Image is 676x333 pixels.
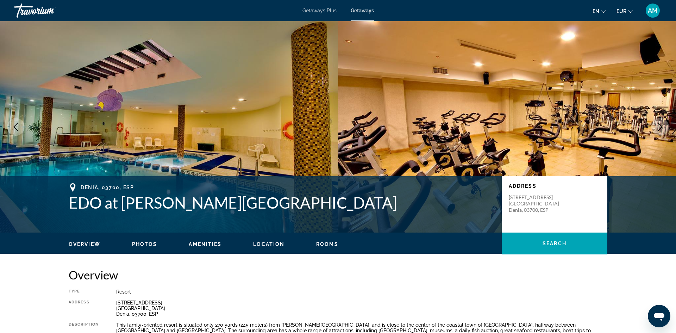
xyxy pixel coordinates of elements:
a: Getaways Plus [302,8,337,13]
div: Address [69,300,99,317]
h2: Overview [69,268,607,282]
button: Amenities [189,241,221,247]
button: Change language [593,6,606,16]
iframe: Schaltfläche zum Öffnen des Messaging-Fensters [648,305,670,327]
button: Overview [69,241,100,247]
button: User Menu [644,3,662,18]
div: Type [69,289,99,295]
p: Address [509,183,600,189]
button: Location [253,241,284,247]
button: Search [502,233,607,254]
h1: EDO at [PERSON_NAME][GEOGRAPHIC_DATA] [69,193,495,212]
button: Next image [651,118,669,136]
a: Getaways [351,8,374,13]
button: Rooms [316,241,338,247]
span: AM [648,7,658,14]
span: Denia, 03700, ESP [81,185,134,190]
p: [STREET_ADDRESS] [GEOGRAPHIC_DATA] Denia, 03700, ESP [509,194,565,213]
a: Travorium [14,1,84,20]
button: Photos [132,241,157,247]
span: EUR [616,8,626,14]
div: Resort [116,289,607,295]
div: [STREET_ADDRESS] [GEOGRAPHIC_DATA] Denia, 03700, ESP [116,300,607,317]
span: en [593,8,599,14]
button: Change currency [616,6,633,16]
span: Search [543,241,567,246]
button: Previous image [7,118,25,136]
